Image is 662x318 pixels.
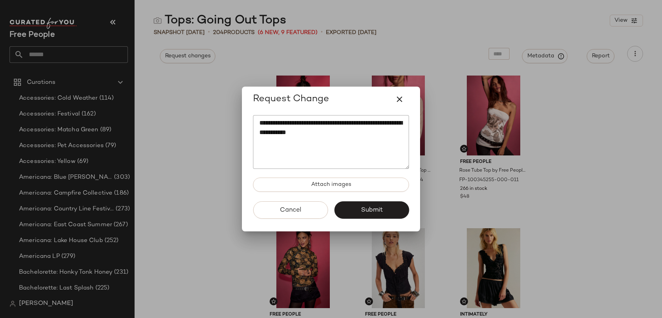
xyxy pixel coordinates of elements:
[334,201,409,219] button: Submit
[253,178,409,192] button: Attach images
[311,182,351,188] span: Attach images
[253,93,329,106] span: Request Change
[253,201,328,219] button: Cancel
[280,206,301,214] span: Cancel
[360,206,382,214] span: Submit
